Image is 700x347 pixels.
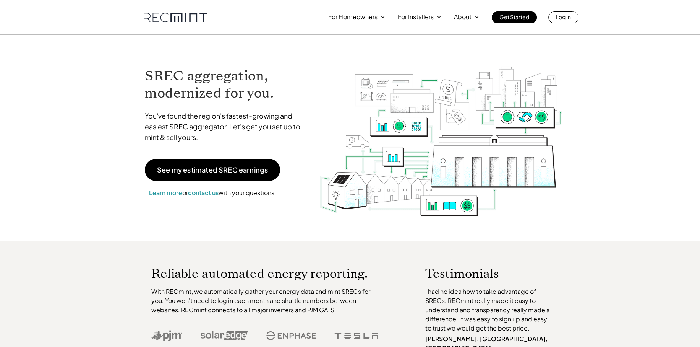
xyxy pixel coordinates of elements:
p: You've found the region's fastest-growing and easiest SREC aggregator. Let's get you set up to mi... [145,111,308,143]
p: With RECmint, we automatically gather your energy data and mint SRECs for you. You won't need to ... [151,287,379,314]
p: About [454,11,472,22]
p: Get Started [499,11,529,22]
p: For Installers [398,11,434,22]
p: For Homeowners [328,11,378,22]
h1: SREC aggregation, modernized for you. [145,67,308,102]
img: RECmint value cycle [319,46,563,218]
a: Learn more [149,189,182,197]
p: I had no idea how to take advantage of SRECs. RECmint really made it easy to understand and trans... [425,287,554,333]
a: Get Started [492,11,537,23]
p: Log In [556,11,571,22]
a: contact us [188,189,219,197]
p: Testimonials [425,268,539,279]
p: See my estimated SREC earnings [157,166,268,173]
a: See my estimated SREC earnings [145,159,280,181]
p: Reliable automated energy reporting. [151,268,379,279]
a: Log In [548,11,578,23]
p: or with your questions [145,188,279,198]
